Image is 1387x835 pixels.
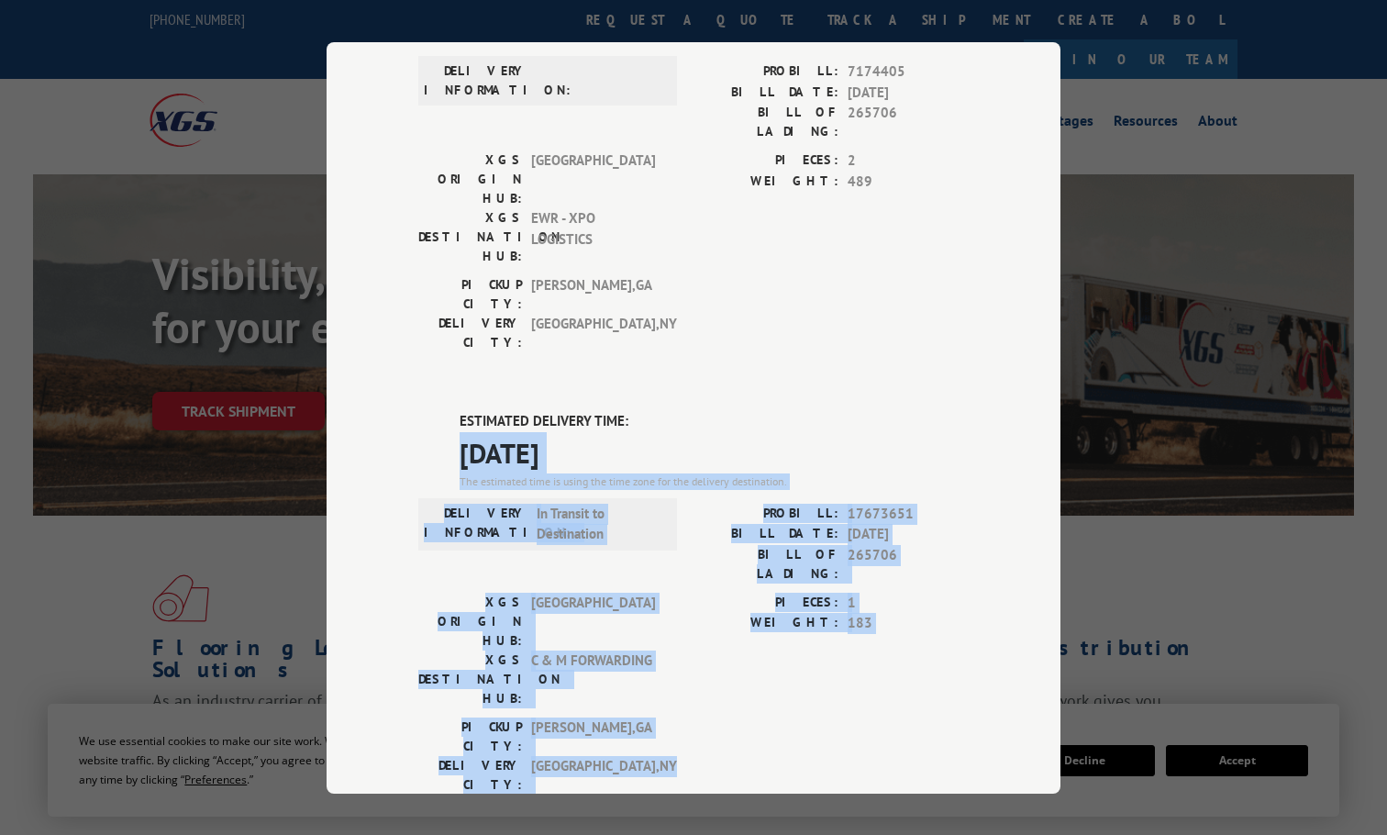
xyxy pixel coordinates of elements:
[531,275,655,314] span: [PERSON_NAME] , GA
[848,544,969,583] span: 265706
[418,150,522,208] label: XGS ORIGIN HUB:
[693,524,838,545] label: BILL DATE:
[460,473,969,489] div: The estimated time is using the time zone for the delivery destination.
[848,103,969,141] span: 265706
[531,314,655,352] span: [GEOGRAPHIC_DATA] , NY
[537,503,660,544] span: In Transit to Destination
[531,650,655,707] span: C & M FORWARDING
[693,613,838,634] label: WEIGHT:
[531,717,655,755] span: [PERSON_NAME] , GA
[418,314,522,352] label: DELIVERY CITY:
[693,61,838,83] label: PROBILL:
[418,592,522,650] label: XGS ORIGIN HUB:
[693,103,838,141] label: BILL OF LADING:
[848,171,969,192] span: 489
[531,755,655,794] span: [GEOGRAPHIC_DATA] , NY
[848,524,969,545] span: [DATE]
[418,275,522,314] label: PICKUP CITY:
[418,755,522,794] label: DELIVERY CITY:
[848,592,969,613] span: 1
[424,503,527,544] label: DELIVERY INFORMATION:
[531,150,655,208] span: [GEOGRAPHIC_DATA]
[418,208,522,266] label: XGS DESTINATION HUB:
[693,544,838,583] label: BILL OF LADING:
[693,592,838,613] label: PIECES:
[693,503,838,524] label: PROBILL:
[693,82,838,103] label: BILL DATE:
[693,150,838,172] label: PIECES:
[848,503,969,524] span: 17673651
[418,717,522,755] label: PICKUP CITY:
[460,411,969,432] label: ESTIMATED DELIVERY TIME:
[531,208,655,266] span: EWR - XPO LOGISTICS
[848,150,969,172] span: 2
[848,82,969,103] span: [DATE]
[848,61,969,83] span: 7174405
[848,613,969,634] span: 183
[424,61,527,100] label: DELIVERY INFORMATION:
[531,592,655,650] span: [GEOGRAPHIC_DATA]
[693,171,838,192] label: WEIGHT:
[460,6,969,48] span: DELIVERED
[460,431,969,473] span: [DATE]
[418,650,522,707] label: XGS DESTINATION HUB:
